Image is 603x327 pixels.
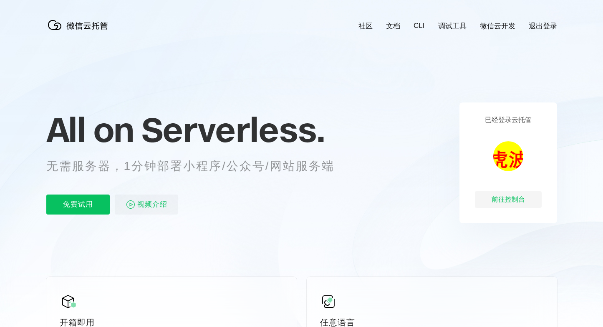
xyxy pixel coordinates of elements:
img: video_play.svg [126,200,136,210]
div: 前往控制台 [475,191,542,208]
a: 退出登录 [529,21,557,31]
p: 免费试用 [46,195,110,215]
a: 社区 [358,21,373,31]
a: 调试工具 [438,21,467,31]
span: Serverless. [141,109,325,150]
a: 微信云托管 [46,27,113,35]
a: 微信云开发 [480,21,515,31]
span: 视频介绍 [137,195,167,215]
a: CLI [414,22,424,30]
img: 微信云托管 [46,17,113,33]
a: 文档 [386,21,400,31]
p: 无需服务器，1分钟部署小程序/公众号/网站服务端 [46,158,350,175]
p: 已经登录云托管 [485,116,532,125]
span: All on [46,109,134,150]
